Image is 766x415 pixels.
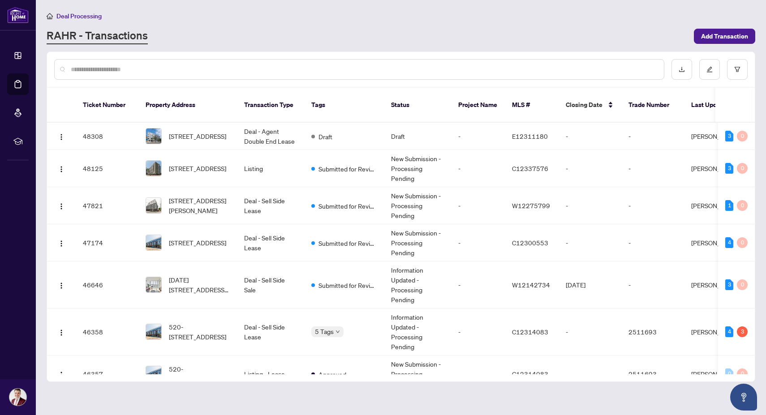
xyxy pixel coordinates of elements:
[621,308,684,355] td: 2511693
[146,128,161,144] img: thumbnail-img
[54,198,69,213] button: Logo
[76,150,138,187] td: 48125
[58,133,65,141] img: Logo
[737,368,748,379] div: 0
[699,59,720,80] button: edit
[169,275,230,295] span: [DATE][STREET_ADDRESS][PERSON_NAME]
[621,123,684,150] td: -
[237,224,304,261] td: Deal - Sell Side Lease
[684,150,751,187] td: [PERSON_NAME]
[384,88,451,123] th: Status
[58,166,65,173] img: Logo
[138,88,237,123] th: Property Address
[737,279,748,290] div: 0
[734,66,740,73] span: filter
[512,239,548,247] span: C12300553
[684,187,751,224] td: [PERSON_NAME]
[725,200,733,211] div: 1
[621,224,684,261] td: -
[684,308,751,355] td: [PERSON_NAME]
[512,201,550,210] span: W12275799
[451,150,505,187] td: -
[559,261,621,308] td: [DATE]
[7,7,29,23] img: logo
[169,322,230,342] span: 520-[STREET_ADDRESS]
[384,308,451,355] td: Information Updated - Processing Pending
[737,237,748,248] div: 0
[318,238,377,248] span: Submitted for Review
[54,129,69,143] button: Logo
[706,66,713,73] span: edit
[76,88,138,123] th: Ticket Number
[701,29,748,43] span: Add Transaction
[384,224,451,261] td: New Submission - Processing Pending
[621,88,684,123] th: Trade Number
[684,224,751,261] td: [PERSON_NAME]
[621,355,684,393] td: 2511693
[54,367,69,381] button: Logo
[76,123,138,150] td: 48308
[237,88,304,123] th: Transaction Type
[512,370,548,378] span: C12314083
[54,325,69,339] button: Logo
[451,261,505,308] td: -
[725,237,733,248] div: 4
[9,389,26,406] img: Profile Icon
[505,88,559,123] th: MLS #
[146,324,161,339] img: thumbnail-img
[237,187,304,224] td: Deal - Sell Side Lease
[384,261,451,308] td: Information Updated - Processing Pending
[318,201,377,211] span: Submitted for Review
[76,308,138,355] td: 46358
[737,163,748,174] div: 0
[512,132,548,140] span: E12311180
[384,150,451,187] td: New Submission - Processing Pending
[559,150,621,187] td: -
[451,88,505,123] th: Project Name
[512,281,550,289] span: W12142734
[146,366,161,381] img: thumbnail-img
[559,355,621,393] td: -
[237,150,304,187] td: Listing
[318,280,377,290] span: Submitted for Review
[315,326,334,337] span: 5 Tags
[336,329,340,334] span: down
[318,132,332,141] span: Draft
[237,308,304,355] td: Deal - Sell Side Lease
[725,279,733,290] div: 3
[684,88,751,123] th: Last Updated By
[559,224,621,261] td: -
[512,328,548,336] span: C12314083
[451,187,505,224] td: -
[725,368,733,379] div: 0
[146,198,161,213] img: thumbnail-img
[304,88,384,123] th: Tags
[318,369,346,379] span: Approved
[679,66,685,73] span: download
[169,364,230,384] span: 520-[STREET_ADDRESS]
[451,308,505,355] td: -
[737,200,748,211] div: 0
[76,187,138,224] td: 47821
[725,326,733,337] div: 4
[146,235,161,250] img: thumbnail-img
[451,224,505,261] td: -
[684,261,751,308] td: [PERSON_NAME]
[451,355,505,393] td: -
[58,203,65,210] img: Logo
[725,131,733,141] div: 3
[384,355,451,393] td: New Submission - Processing Pending
[54,235,69,250] button: Logo
[237,355,304,393] td: Listing - Lease
[621,150,684,187] td: -
[169,131,226,141] span: [STREET_ADDRESS]
[54,161,69,175] button: Logo
[58,329,65,336] img: Logo
[725,163,733,174] div: 3
[146,277,161,292] img: thumbnail-img
[684,355,751,393] td: [PERSON_NAME]
[169,196,230,215] span: [STREET_ADDRESS][PERSON_NAME]
[169,163,226,173] span: [STREET_ADDRESS]
[566,100,602,110] span: Closing Date
[671,59,692,80] button: download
